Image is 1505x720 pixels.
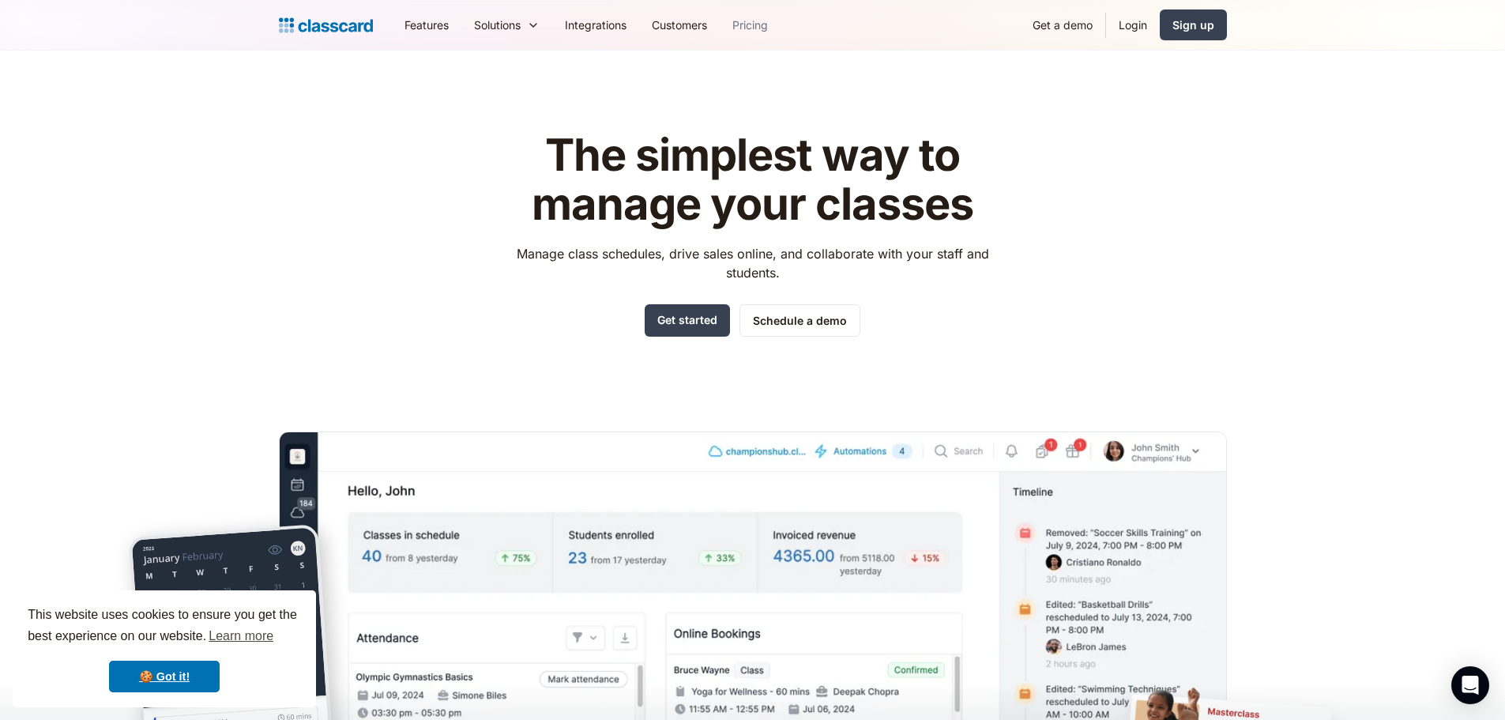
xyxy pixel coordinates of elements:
[739,304,860,337] a: Schedule a demo
[1160,9,1227,40] a: Sign up
[392,7,461,43] a: Features
[1106,7,1160,43] a: Login
[502,131,1003,228] h1: The simplest way to manage your classes
[28,605,301,648] span: This website uses cookies to ensure you get the best experience on our website.
[502,244,1003,282] p: Manage class schedules, drive sales online, and collaborate with your staff and students.
[279,14,373,36] a: home
[206,624,276,648] a: learn more about cookies
[474,17,521,33] div: Solutions
[552,7,639,43] a: Integrations
[1020,7,1105,43] a: Get a demo
[720,7,781,43] a: Pricing
[109,661,220,692] a: dismiss cookie message
[639,7,720,43] a: Customers
[645,304,730,337] a: Get started
[1451,666,1489,704] div: Open Intercom Messenger
[1172,17,1214,33] div: Sign up
[461,7,552,43] div: Solutions
[13,590,316,707] div: cookieconsent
